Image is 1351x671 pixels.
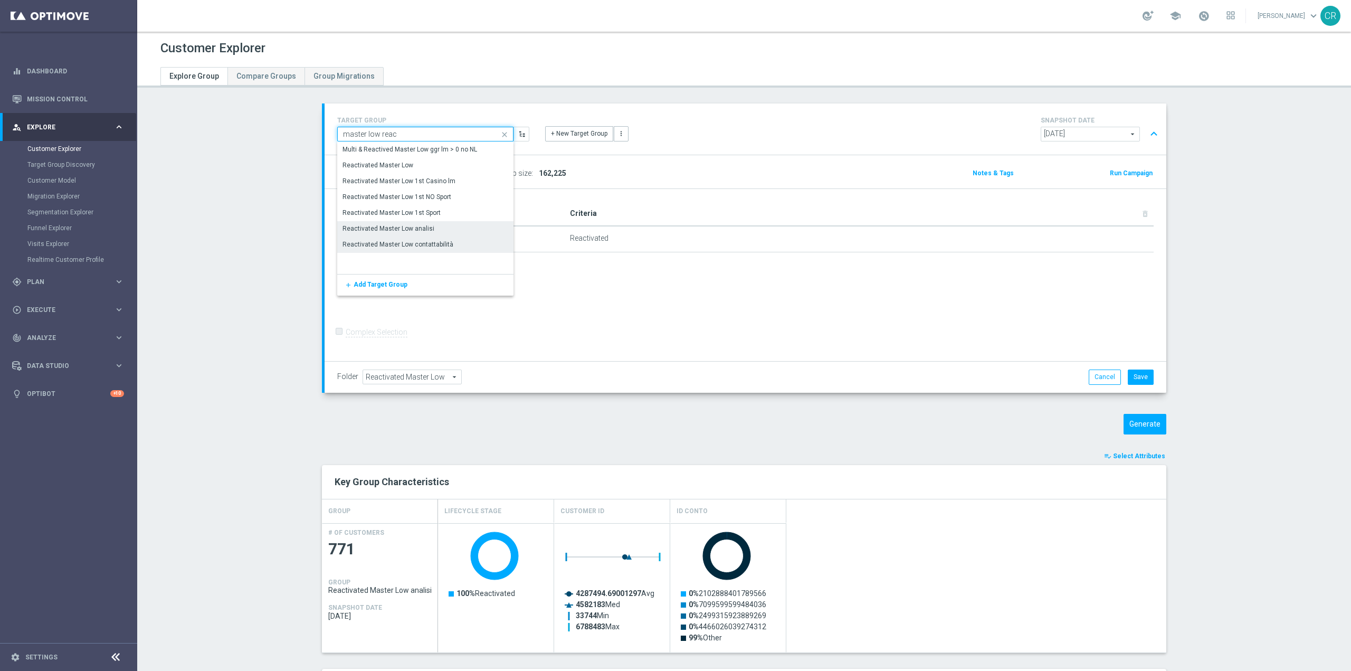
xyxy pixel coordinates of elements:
a: Customer Explorer [27,145,110,153]
button: track_changes Analyze keyboard_arrow_right [12,334,125,342]
ul: Tabs [160,67,384,86]
tspan: 4287494.69001297 [576,589,641,598]
button: more_vert [614,126,629,141]
button: play_circle_outline Execute keyboard_arrow_right [12,306,125,314]
input: Quick find [337,127,513,141]
div: Press SPACE to select this row. [337,237,513,253]
tspan: 0% [689,611,699,620]
div: Press SPACE to select this row. [337,142,513,158]
i: play_circle_outline [12,305,22,315]
div: Press SPACE to select this row. [337,158,513,174]
div: lightbulb Optibot +10 [12,390,125,398]
text: Min [576,611,609,620]
div: Reactivated Master Low analisi [342,224,434,233]
div: Reactivated Master Low 1st NO Sport [342,192,451,202]
div: +10 [110,390,124,397]
div: Press SPACE to deselect this row. [337,221,513,237]
text: 4466026039274312 [689,622,766,631]
span: Plan [27,279,114,285]
text: 2102888401789566 [689,589,766,598]
tspan: 33744 [576,611,597,620]
i: close [497,127,513,142]
div: Press SPACE to select this row. [337,174,513,190]
label: : [531,169,533,178]
h2: Key Group Characteristics [335,476,1154,488]
div: Realtime Customer Profile [27,252,136,268]
button: Data Studio keyboard_arrow_right [12,362,125,370]
div: Analyze [12,333,114,343]
span: Reactivated Master Low analisi [328,586,432,594]
label: Folder [337,372,358,381]
span: Select Attributes [1113,452,1165,460]
button: person_search Explore keyboard_arrow_right [12,123,125,131]
button: Mission Control [12,95,125,103]
h4: GROUP [328,579,350,586]
label: Complex Selection [346,327,407,337]
h1: Customer Explorer [160,41,265,56]
div: Mission Control [12,85,124,113]
text: 7099599599484036 [689,600,766,609]
span: 2025-10-12 [328,612,432,620]
tspan: 0% [689,622,699,631]
h4: Lifecycle Stage [444,502,501,521]
a: Funnel Explorer [27,224,110,232]
div: Press SPACE to select this row. [337,205,513,221]
div: Press SPACE to select this row. [337,190,513,205]
i: person_search [12,122,22,132]
h4: TARGET GROUP [337,117,529,124]
a: Migration Explorer [27,192,110,201]
button: Cancel [1089,370,1121,384]
tspan: 6788483 [576,622,605,631]
tspan: 100% [456,589,475,598]
div: Plan [12,277,114,287]
div: Migration Explorer [27,188,136,204]
i: add [342,281,352,289]
div: Data Studio [12,361,114,371]
a: Settings [25,654,58,660]
div: Press SPACE to select this row. [322,523,438,653]
div: Target Group Discovery [27,157,136,173]
span: Execute [27,307,114,313]
div: Reactivated Master Low 1st Sport [342,208,441,218]
button: expand_less [1146,124,1162,144]
h4: GROUP [328,502,350,521]
div: Explore [12,122,114,132]
a: [PERSON_NAME]keyboard_arrow_down [1257,8,1320,24]
div: CR [1320,6,1340,26]
span: 771 [328,539,432,560]
tspan: 99% [689,634,703,642]
text: Avg [576,589,654,598]
tspan: 4582183 [576,600,605,609]
a: Customer Model [27,176,110,185]
i: lightbulb [12,389,22,399]
h4: SNAPSHOT DATE [328,604,382,611]
span: Data Studio [27,363,114,369]
i: gps_fixed [12,277,22,287]
div: Press SPACE to select this row. [337,275,513,296]
button: playlist_add_check Select Attributes [1103,450,1166,462]
h4: Customer ID [560,502,604,521]
div: Customer Model [27,173,136,188]
div: Visits Explorer [27,236,136,252]
div: Customer Explorer [27,141,136,157]
a: Visits Explorer [27,240,110,248]
i: keyboard_arrow_right [114,333,124,343]
div: Press SPACE to select this row. [438,523,786,653]
a: Dashboard [27,57,124,85]
tspan: 0% [689,589,699,598]
span: Criteria [570,209,597,218]
text: Max [576,622,620,631]
i: equalizer [12,67,22,76]
div: TARGET GROUP close + New Target Group more_vert SNAPSHOT DATE arrow_drop_down expand_less [337,114,1154,144]
button: equalizer Dashboard [12,67,125,75]
i: track_changes [12,333,22,343]
span: school [1169,10,1181,22]
span: Analyze [27,335,114,341]
span: Explore [27,124,114,130]
a: Optibot [27,380,110,408]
